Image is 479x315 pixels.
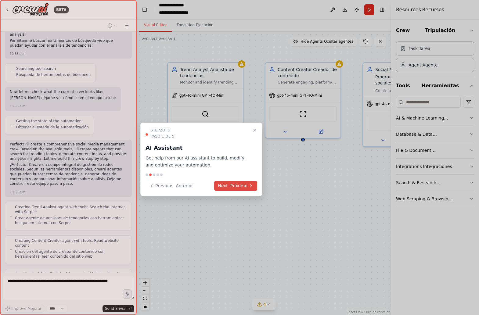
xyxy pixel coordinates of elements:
button: Close walkthrough [251,127,258,134]
button: PreviousAnterior [146,181,197,191]
button: NextPróximo [214,181,257,191]
button: Hide left sidebar [140,5,149,14]
sider-trans-text: Anterior [176,183,193,188]
h3: AI Assistant [146,144,250,152]
span: Step 2 of 5 [150,128,175,141]
sider-trans-text: Paso 1 de 5 [150,134,175,138]
p: Get help from our AI assistant to build, modify, and optimize your automation. [146,155,250,169]
sider-trans-text: Próximo [230,183,247,188]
